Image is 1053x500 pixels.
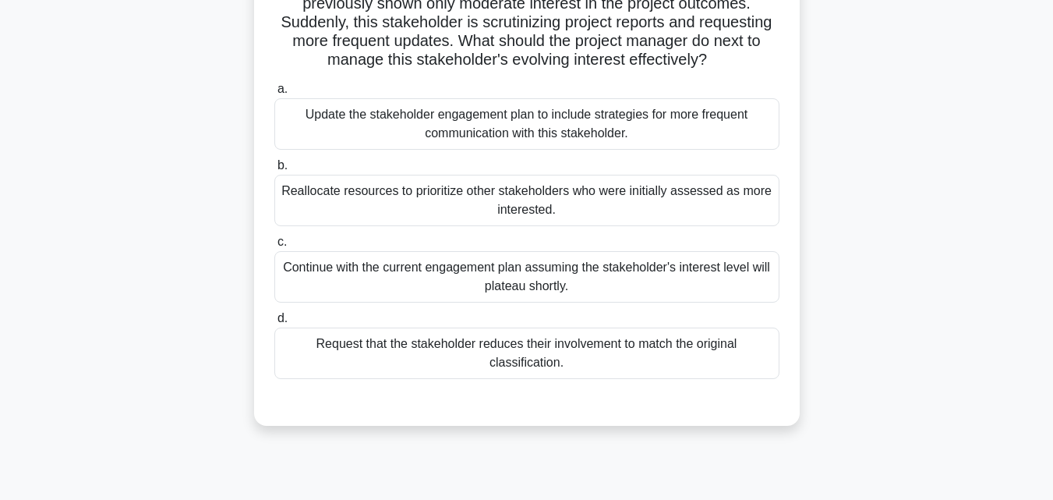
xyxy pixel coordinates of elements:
[274,328,779,379] div: Request that the stakeholder reduces their involvement to match the original classification.
[274,98,779,150] div: Update the stakeholder engagement plan to include strategies for more frequent communication with...
[274,251,779,303] div: Continue with the current engagement plan assuming the stakeholder's interest level will plateau ...
[277,311,288,324] span: d.
[277,82,288,95] span: a.
[274,175,779,226] div: Reallocate resources to prioritize other stakeholders who were initially assessed as more interes...
[277,235,287,248] span: c.
[277,158,288,172] span: b.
